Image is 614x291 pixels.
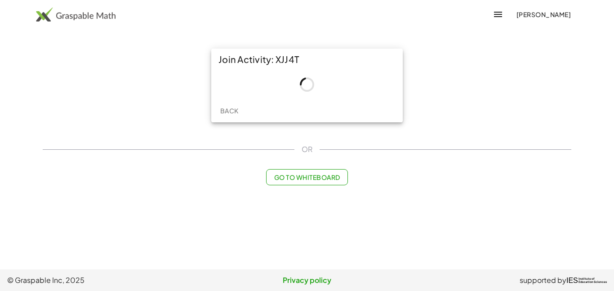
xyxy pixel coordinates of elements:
span: Institute of Education Sciences [578,278,607,284]
span: supported by [520,275,566,286]
span: IES [566,276,578,285]
button: Go to Whiteboard [266,169,347,185]
span: © Graspable Inc, 2025 [7,275,207,286]
a: Privacy policy [207,275,407,286]
button: [PERSON_NAME] [509,6,578,22]
span: Go to Whiteboard [274,173,340,181]
span: Back [220,107,238,115]
span: OR [302,144,312,155]
span: [PERSON_NAME] [516,10,571,18]
button: Back [215,103,244,119]
a: IESInstitute ofEducation Sciences [566,275,607,286]
div: Join Activity: XJJ4T [211,49,403,70]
